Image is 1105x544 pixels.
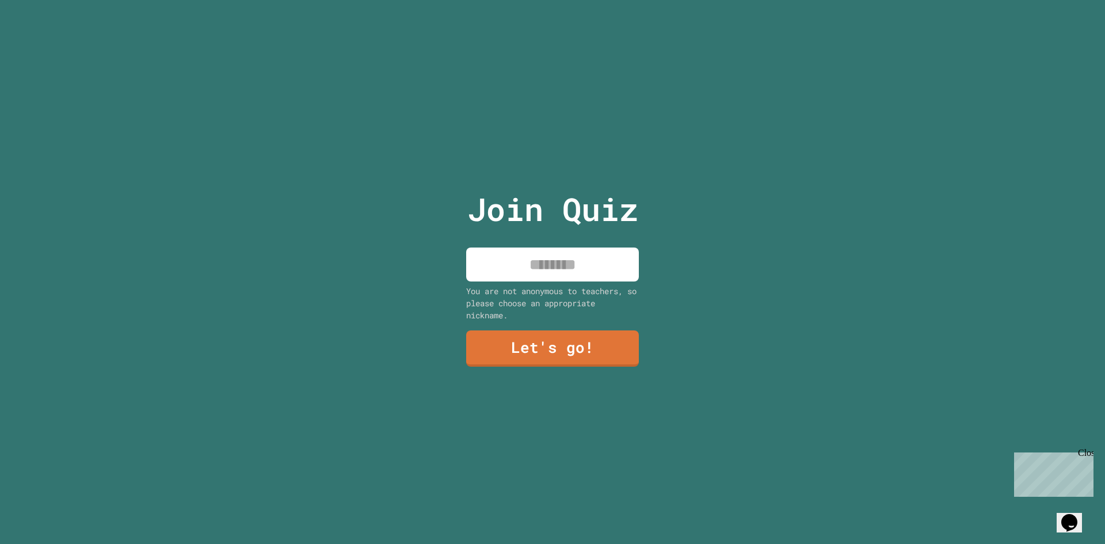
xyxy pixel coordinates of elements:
[466,330,639,367] a: Let's go!
[466,285,639,321] div: You are not anonymous to teachers, so please choose an appropriate nickname.
[5,5,79,73] div: Chat with us now!Close
[467,185,638,233] p: Join Quiz
[1009,448,1093,497] iframe: chat widget
[1057,498,1093,532] iframe: chat widget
